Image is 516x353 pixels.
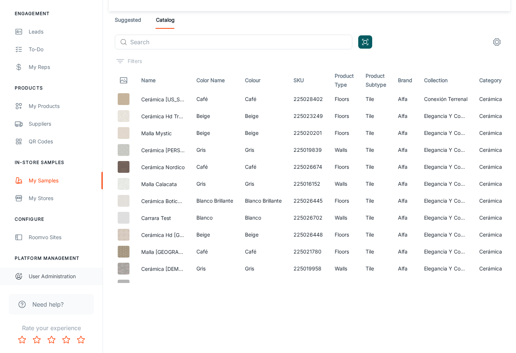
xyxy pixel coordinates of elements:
td: Alfa [392,158,418,175]
td: Tile [360,108,392,125]
td: Floors [329,192,360,209]
td: Café [191,91,239,108]
td: Café [239,91,288,108]
td: Floors [329,108,360,125]
th: SKU [288,70,329,91]
td: Blanco Brillante [239,192,288,209]
td: Gris [239,260,288,277]
button: Open QR code scanner [358,35,372,49]
button: Malla Mystic [141,129,172,137]
td: Tile [360,91,392,108]
td: Beige [191,226,239,243]
td: Tile [360,158,392,175]
button: Cerámica [PERSON_NAME] [141,146,185,154]
td: Tile [360,125,392,141]
td: Tile [360,209,392,226]
div: To-do [29,45,95,53]
td: Elegancia Y Confort [418,243,473,260]
th: Color Name [191,70,239,91]
td: Beige [239,125,288,141]
div: My Products [29,102,95,110]
td: Café [191,243,239,260]
input: Search [130,35,352,49]
td: Gris [191,260,239,277]
button: Rate 4 star [59,332,74,347]
td: 225026448 [288,226,329,243]
td: Walls [329,260,360,277]
td: 225023249 [288,108,329,125]
td: Gris [191,141,239,158]
td: Tile [360,243,392,260]
td: Floors [329,125,360,141]
div: My Stores [29,194,95,202]
td: Alfa [392,141,418,158]
td: Blanco [191,209,239,226]
td: Blanco [191,277,239,294]
div: Roomvo Sites [29,233,95,241]
td: Gris [191,175,239,192]
button: Rate 5 star [74,332,88,347]
span: Need help? [32,300,64,309]
th: Brand [392,70,418,91]
td: Alfa [392,175,418,192]
td: Alfa [392,125,418,141]
td: Blanco Brillante [191,192,239,209]
td: Alfa [392,260,418,277]
td: Alfa [392,91,418,108]
td: Beige [239,226,288,243]
td: Floors [329,226,360,243]
td: Gris [239,141,288,158]
td: 225026445 [288,192,329,209]
button: Rate 3 star [44,332,59,347]
div: QR Codes [29,137,95,146]
button: Malla [GEOGRAPHIC_DATA] [141,248,185,256]
td: Elegancia Y Confort [418,141,473,158]
a: Suggested [115,11,141,29]
td: Conexión Terrenal [418,91,473,108]
div: My Samples [29,176,95,185]
td: Café [239,243,288,260]
button: Rate 1 star [15,332,29,347]
button: Cerámica Nordico [141,163,185,171]
td: Elegancia Y Confort [418,209,473,226]
td: 225026702 [288,209,329,226]
div: My Reps [29,63,95,71]
td: Beige [191,108,239,125]
td: Elegancia Y Confort [418,125,473,141]
td: Alfa [392,209,418,226]
td: Walls [329,141,360,158]
td: Café [239,158,288,175]
div: Suppliers [29,120,95,128]
button: Rate 2 star [29,332,44,347]
td: Tile [360,192,392,209]
button: Carrara Test [141,214,171,222]
td: 225021780 [288,243,329,260]
svg: Thumbnail [119,76,128,85]
td: Floors [329,243,360,260]
th: Colour [239,70,288,91]
td: Tile [360,277,392,294]
td: Walls [329,209,360,226]
th: Collection [418,70,473,91]
td: Elegancia Y Confort [418,175,473,192]
td: Beige [239,108,288,125]
button: Cerámica [US_STATE] [141,95,185,104]
td: Blanco [239,209,288,226]
td: Elegancia Y Confort [418,226,473,243]
td: Alfa [392,226,418,243]
td: Tile [360,141,392,158]
td: 225021270 [288,277,329,294]
button: Cerámica Hd Travertino [141,112,185,120]
td: Alfa [392,192,418,209]
td: Floors [329,277,360,294]
a: Catalog [156,11,175,29]
button: Cerámica Hd [GEOGRAPHIC_DATA] [141,231,185,239]
td: 225028402 [288,91,329,108]
th: Name [135,70,191,91]
td: Gris [239,175,288,192]
button: Cerámica Boticcino [141,197,185,205]
td: Alfa [392,277,418,294]
div: Leads [29,28,95,36]
td: Blanco [239,277,288,294]
td: Elegancia Y Confort [418,108,473,125]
